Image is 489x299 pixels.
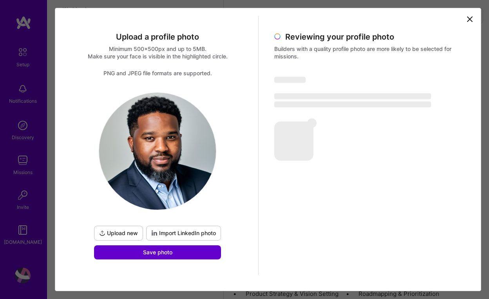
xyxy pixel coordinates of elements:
button: Upload new [94,226,143,241]
div: Builders with a quality profile photo are more likely to be selected for missions. [274,45,464,60]
div: PNG and JPEG file formats are supported. [63,69,252,77]
div: To import a profile photo add your LinkedIn URL to your profile. [146,226,221,241]
span: Import LinkedIn photo [151,229,216,237]
span: Save photo [143,248,172,256]
div: Make sure your face is visible in the highlighted circle. [63,53,252,60]
div: Upload a profile photo [63,32,252,42]
i: icon LinkedInDarkV2 [151,230,158,236]
span: ‌ [274,77,306,83]
div: logoUpload newImport LinkedIn photoSave photo [92,92,223,259]
button: Save photo [94,245,221,259]
span: Upload new [99,229,138,237]
button: Import LinkedIn photo [146,226,221,241]
div: Minimum 500x500px and up to 5MB. [63,45,252,53]
img: logo [99,93,216,210]
span: ‌ [274,93,431,99]
span: ‌ [274,101,431,107]
span: ‌ [274,121,313,161]
span: ‌ [307,118,317,128]
span: Reviewing your profile photo [285,32,394,42]
i: icon UploadDark [99,230,105,236]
